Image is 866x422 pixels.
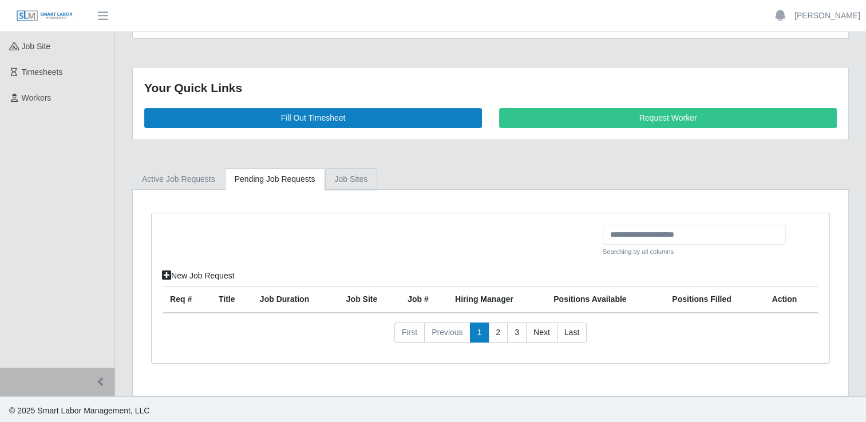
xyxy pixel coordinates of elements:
[163,323,818,352] nav: pagination
[488,323,508,343] a: 2
[144,79,837,97] div: Your Quick Links
[22,42,51,51] span: job site
[163,286,212,313] th: Req #
[547,286,665,313] th: Positions Available
[603,247,786,257] small: Searching by all columns
[507,323,527,343] a: 3
[339,286,401,313] th: job site
[765,286,818,313] th: Action
[253,286,339,313] th: Job Duration
[794,10,860,22] a: [PERSON_NAME]
[132,168,225,190] a: Active Job Requests
[144,108,482,128] a: Fill Out Timesheet
[526,323,557,343] a: Next
[225,168,325,190] a: Pending Job Requests
[22,93,52,102] span: Workers
[155,266,242,286] a: New Job Request
[325,168,378,190] a: job sites
[22,67,63,77] span: Timesheets
[16,10,73,22] img: SLM Logo
[448,286,547,313] th: Hiring Manager
[470,323,489,343] a: 1
[665,286,765,313] th: Positions Filled
[401,286,448,313] th: Job #
[212,286,253,313] th: Title
[557,323,587,343] a: Last
[9,406,149,415] span: © 2025 Smart Labor Management, LLC
[499,108,837,128] a: Request Worker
